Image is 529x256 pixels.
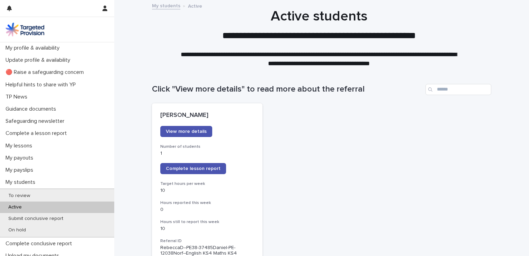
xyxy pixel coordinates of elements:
h3: Number of students [160,144,254,150]
a: Complete lesson report [160,163,226,174]
h1: Active students [149,8,488,25]
p: 10 [160,226,254,232]
h3: Referral ID [160,238,254,244]
a: View more details [160,126,212,137]
input: Search [425,84,491,95]
span: Complete lesson report [166,166,221,171]
p: Active [188,2,202,9]
img: M5nRWzHhSzIhMunXDL62 [6,23,44,36]
a: My students [152,1,180,9]
h3: Target hours per week [160,181,254,187]
p: Helpful hints to share with YP [3,82,81,88]
p: Guidance documents [3,106,62,112]
span: View more details [166,129,207,134]
p: My payslips [3,167,39,173]
p: My payouts [3,155,39,161]
p: Complete a lesson report [3,130,72,137]
p: 10 [160,188,254,194]
p: Active [3,204,27,210]
p: Update profile & availability [3,57,76,63]
p: Submit conclusive report [3,216,69,222]
p: Safeguarding newsletter [3,118,70,125]
p: To review [3,193,36,199]
p: [PERSON_NAME] [160,112,254,119]
p: My lessons [3,143,38,149]
p: On hold [3,227,32,233]
h3: Hours still to report this week [160,219,254,225]
p: Complete conclusive report [3,240,78,247]
p: 1 [160,151,254,156]
p: My students [3,179,41,186]
p: TP News [3,94,33,100]
p: 🔴 Raise a safeguarding concern [3,69,89,76]
p: My profile & availability [3,45,65,51]
h3: Hours reported this week [160,200,254,206]
h1: Click "View more details" to read more about the referral [152,84,423,94]
p: 0 [160,207,254,213]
